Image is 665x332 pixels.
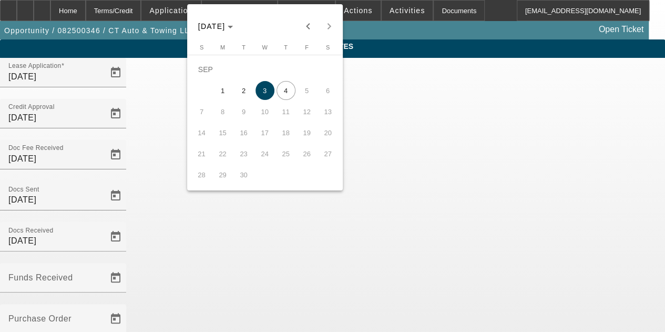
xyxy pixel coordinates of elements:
[212,143,233,164] button: September 22, 2025
[255,102,274,121] span: 10
[326,44,330,51] span: S
[296,143,318,164] button: September 26, 2025
[213,123,232,142] span: 15
[213,81,232,100] span: 1
[255,144,274,163] span: 24
[212,164,233,185] button: September 29, 2025
[298,16,319,37] button: Previous month
[192,144,211,163] span: 21
[275,122,296,143] button: September 18, 2025
[318,122,339,143] button: September 20, 2025
[213,102,232,121] span: 8
[277,144,295,163] span: 25
[192,165,211,184] span: 28
[277,123,295,142] span: 18
[298,81,316,100] span: 5
[296,122,318,143] button: September 19, 2025
[233,143,254,164] button: September 23, 2025
[275,80,296,101] button: September 4, 2025
[254,143,275,164] button: September 24, 2025
[200,44,203,51] span: S
[192,102,211,121] span: 7
[319,144,337,163] span: 27
[318,80,339,101] button: September 6, 2025
[234,123,253,142] span: 16
[212,80,233,101] button: September 1, 2025
[275,101,296,122] button: September 11, 2025
[234,102,253,121] span: 9
[198,22,226,31] span: [DATE]
[255,81,274,100] span: 3
[319,102,337,121] span: 13
[191,164,212,185] button: September 28, 2025
[255,123,274,142] span: 17
[296,101,318,122] button: September 12, 2025
[192,123,211,142] span: 14
[234,81,253,100] span: 2
[254,80,275,101] button: September 3, 2025
[262,44,267,51] span: W
[233,122,254,143] button: September 16, 2025
[318,143,339,164] button: September 27, 2025
[254,122,275,143] button: September 17, 2025
[254,101,275,122] button: September 10, 2025
[212,101,233,122] button: September 8, 2025
[220,44,225,51] span: M
[194,17,238,36] button: Choose month and year
[191,122,212,143] button: September 14, 2025
[234,165,253,184] span: 30
[191,59,339,80] td: SEP
[298,144,316,163] span: 26
[319,123,337,142] span: 20
[284,44,288,51] span: T
[191,101,212,122] button: September 7, 2025
[275,143,296,164] button: September 25, 2025
[319,81,337,100] span: 6
[296,80,318,101] button: September 5, 2025
[234,144,253,163] span: 23
[233,80,254,101] button: September 2, 2025
[298,102,316,121] span: 12
[305,44,309,51] span: F
[213,144,232,163] span: 22
[233,101,254,122] button: September 9, 2025
[213,165,232,184] span: 29
[242,44,245,51] span: T
[212,122,233,143] button: September 15, 2025
[233,164,254,185] button: September 30, 2025
[191,143,212,164] button: September 21, 2025
[277,102,295,121] span: 11
[318,101,339,122] button: September 13, 2025
[298,123,316,142] span: 19
[277,81,295,100] span: 4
